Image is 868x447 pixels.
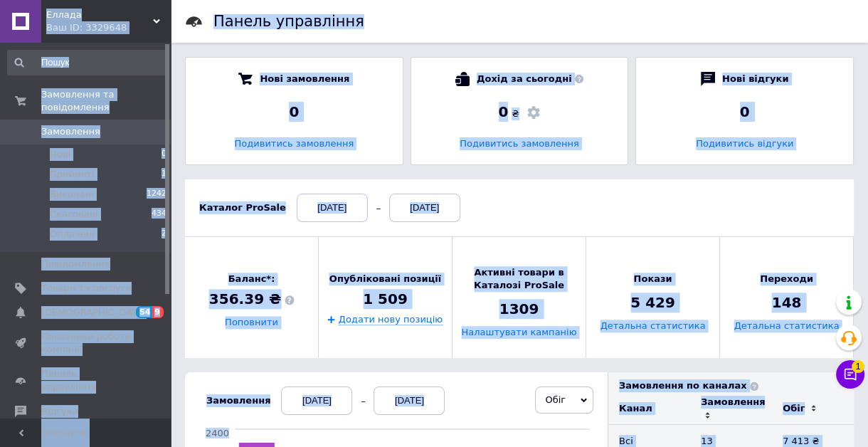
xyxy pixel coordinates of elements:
[499,103,509,120] span: 0
[452,266,586,292] span: Активні товари в Каталозі ProSale
[722,72,788,86] span: Нові відгуки
[200,102,388,122] div: 0
[41,306,147,319] span: [DEMOGRAPHIC_DATA]
[650,102,839,122] div: 0
[41,258,110,270] span: Повідомлення
[41,405,78,418] span: Відгуки
[760,273,813,285] span: Переходи
[50,148,70,161] span: Нові
[608,392,690,425] td: Канал
[281,386,352,415] div: [DATE]
[41,125,100,138] span: Замовлення
[162,148,166,161] span: 0
[600,321,706,332] a: Детальна статистика
[545,394,566,405] span: Обіг
[41,330,132,356] span: Показники роботи компанії
[836,360,864,389] button: Чат з покупцем1
[162,228,166,241] span: 2
[339,314,443,325] a: Додати нову позицію
[213,13,364,30] h1: Панель управління
[41,367,132,393] span: Панель управління
[136,306,152,318] span: 54
[50,188,94,201] span: Виконані
[152,208,166,221] span: 434
[297,194,368,222] div: [DATE]
[630,293,675,313] span: 5 429
[461,327,576,338] a: Налаштувати кампанію
[46,21,171,34] div: Ваш ID: 3329648
[209,273,294,285] span: Баланс*:
[389,194,460,222] div: [DATE]
[147,188,166,201] span: 1242
[374,386,445,415] div: [DATE]
[50,228,95,241] span: Оплачені
[852,357,864,370] span: 1
[41,282,132,295] span: Товари та послуги
[460,138,579,149] a: Подивитись замовлення
[499,300,539,320] span: 1309
[260,72,349,86] span: Нові замовлення
[199,201,286,214] div: Каталог ProSale
[696,138,793,149] a: Подивитись відгуки
[46,9,153,21] span: Еллада
[209,290,294,310] span: 356.39 ₴
[734,321,840,332] a: Детальна статистика
[235,138,354,149] a: Подивитись замовлення
[41,88,171,114] span: Замовлення та повідомлення
[363,289,408,309] span: 1 509
[783,402,805,415] div: Обіг
[162,168,166,181] span: 1
[206,394,270,407] div: Замовлення
[477,72,583,86] span: Дохід за сьогодні
[50,208,98,221] span: Скасовані
[619,379,854,392] div: Замовлення по каналах
[206,428,229,438] tspan: 2400
[329,273,441,285] span: Опубліковані позиції
[50,168,94,181] span: Прийняті
[152,306,164,318] span: 9
[633,273,672,285] span: Покази
[225,317,278,328] a: Поповнити
[701,396,765,409] div: Замовлення
[512,107,519,120] span: ₴
[772,293,802,313] span: 148
[7,50,168,75] input: Пошук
